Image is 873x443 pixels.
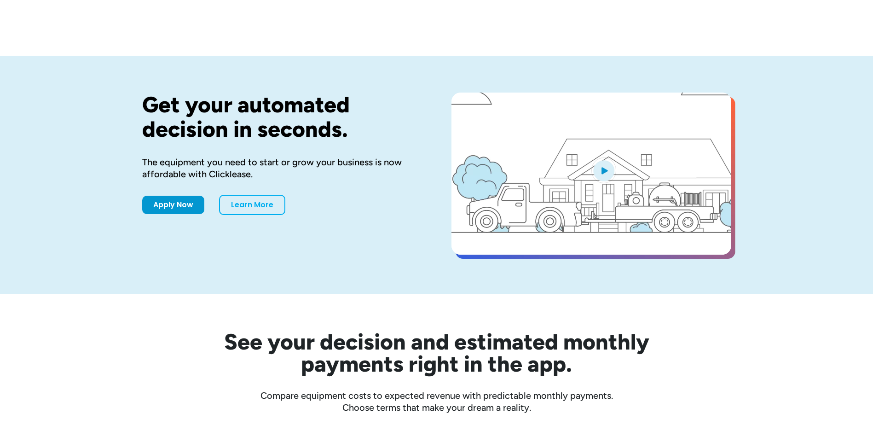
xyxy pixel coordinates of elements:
div: The equipment you need to start or grow your business is now affordable with Clicklease. [142,156,422,180]
img: Blue play button logo on a light blue circular background [591,157,616,183]
a: open lightbox [451,93,731,255]
h2: See your decision and estimated monthly payments right in the app. [179,331,694,375]
div: Compare equipment costs to expected revenue with predictable monthly payments. Choose terms that ... [142,390,731,414]
a: Apply Now [142,196,204,214]
a: Learn More [219,195,285,215]
h1: Get your automated decision in seconds. [142,93,422,141]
